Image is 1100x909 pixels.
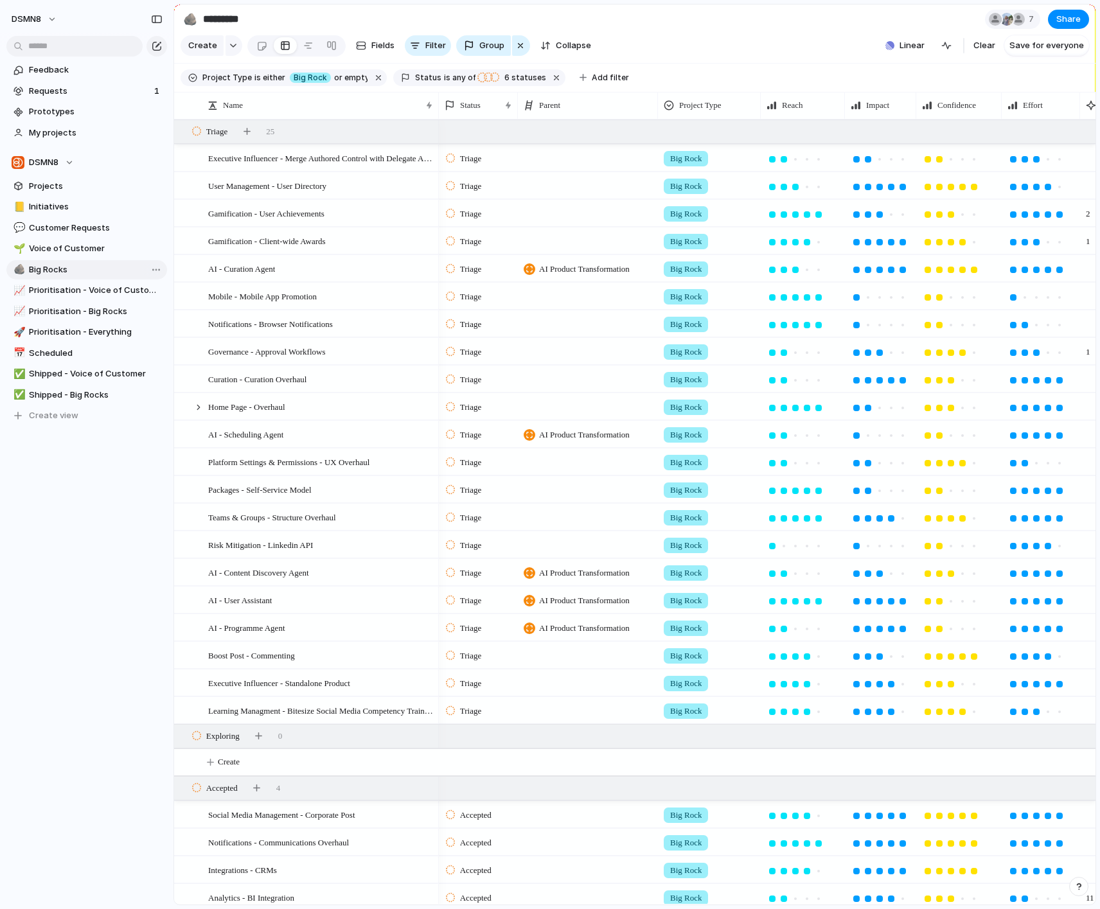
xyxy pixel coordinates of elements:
div: 📈 [13,304,22,319]
button: 🪨 [180,9,200,30]
a: My projects [6,123,167,143]
span: Shipped - Voice of Customer [29,367,163,380]
span: Triage [460,705,481,718]
span: Big Rock [670,456,702,469]
span: 1 [1081,339,1096,358]
span: Customer Requests [29,222,163,234]
span: Project Type [202,72,252,84]
span: statuses [501,72,546,84]
span: 2 [1081,200,1096,220]
span: Big Rock [670,401,702,414]
div: 📈Prioritisation - Big Rocks [6,302,167,321]
button: isany of [441,71,478,85]
span: Curation - Curation Overhaul [208,371,306,386]
span: Status [415,72,441,84]
span: Triage [460,511,481,524]
span: Fields [371,39,395,52]
span: Big Rock [670,373,702,386]
span: Create [188,39,217,52]
a: 📅Scheduled [6,344,167,363]
button: Fields [351,35,400,56]
span: AI - Scheduling Agent [208,427,283,441]
span: either [261,72,286,84]
span: 6 [501,73,511,82]
div: 🪨 [183,10,197,28]
span: Big Rock [670,428,702,441]
span: User Management - User Directory [208,178,326,193]
div: 🚀 [13,325,22,340]
a: 📒Initiatives [6,197,167,216]
span: Triage [460,539,481,552]
span: Executive Influencer - Standalone Product [208,675,350,690]
div: 📅 [13,346,22,360]
span: Platform Settings & Permissions - UX Overhaul [208,454,369,469]
span: Triage [460,373,481,386]
span: Big Rock [670,622,702,635]
span: Status [460,99,481,112]
a: Projects [6,177,167,196]
span: any of [450,72,475,84]
div: ✅ [13,387,22,402]
span: AI Product Transformation [539,594,630,607]
span: Packages - Self-Service Model [208,482,312,497]
span: Big Rock [670,594,702,607]
span: Share [1056,13,1081,26]
span: Big Rock [670,318,702,331]
span: Triage [460,622,481,635]
button: 📈 [12,284,24,297]
span: Big Rock [670,836,702,849]
span: Big Rock [670,484,702,497]
span: Confidence [937,99,976,112]
span: Prototypes [29,105,163,118]
span: Name [223,99,243,112]
span: Social Media Management - Corporate Post [208,807,355,822]
span: Triage [460,649,481,662]
button: 🚀 [12,326,24,339]
span: DSMN8 [29,156,58,169]
span: Impact [866,99,889,112]
span: Big Rock [670,235,702,248]
span: 7 [1029,13,1038,26]
div: ✅Shipped - Voice of Customer [6,364,167,384]
span: Big Rock [670,511,702,524]
div: 📈Prioritisation - Voice of Customer [6,281,167,300]
span: Big Rock [670,290,702,303]
button: Collapse [535,35,596,56]
span: Triage [206,125,227,138]
button: Share [1048,10,1089,29]
span: Big Rock [670,705,702,718]
span: Big Rock [670,263,702,276]
span: Teams & Groups - Structure Overhaul [208,509,336,524]
span: Triage [460,318,481,331]
button: Filter [405,35,451,56]
span: Exploring [206,730,240,743]
span: AI Product Transformation [539,567,630,579]
button: iseither [252,71,288,85]
span: Create view [29,409,78,422]
span: Triage [460,235,481,248]
span: Prioritisation - Voice of Customer [29,284,163,297]
span: 4 [276,782,281,795]
span: Integrations - CRMs [208,862,277,877]
a: Feedback [6,60,167,80]
a: Prototypes [6,102,167,121]
span: Governance - Approval Workflows [208,344,325,358]
span: Save for everyone [1009,39,1084,52]
span: Triage [460,428,481,441]
div: ✅Shipped - Big Rocks [6,385,167,405]
span: Big Rock [670,346,702,358]
span: AI Product Transformation [539,428,630,441]
span: Triage [460,207,481,220]
span: Accepted [206,782,238,795]
span: Triage [460,180,481,193]
div: 🪨 [13,262,22,277]
span: Triage [460,401,481,414]
span: Big Rock [670,809,702,822]
span: Add filter [592,72,629,84]
span: Triage [460,263,481,276]
span: AI - Programme Agent [208,620,285,635]
button: 📈 [12,305,24,318]
span: Learning Managment - Bitesize Social Media Competency Training Modules [208,703,434,718]
span: Big Rock [670,677,702,690]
